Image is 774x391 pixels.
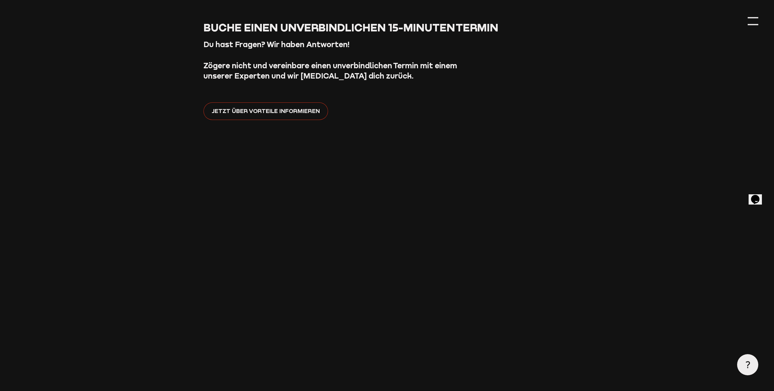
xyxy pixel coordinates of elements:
strong: Zögere nicht und vereinbare einen unverbindlichen Termin mit einem unserer Experten und wir [MEDI... [203,61,457,81]
span: Jetzt über Vorteile informieren [212,106,320,115]
span: Buche einen unverbindlichen 15-Minuten Termin [203,21,498,34]
strong: Du hast Fragen? Wir haben Antworten! [203,40,350,49]
a: Jetzt über Vorteile informieren [203,102,328,120]
iframe: chat widget [749,186,768,205]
